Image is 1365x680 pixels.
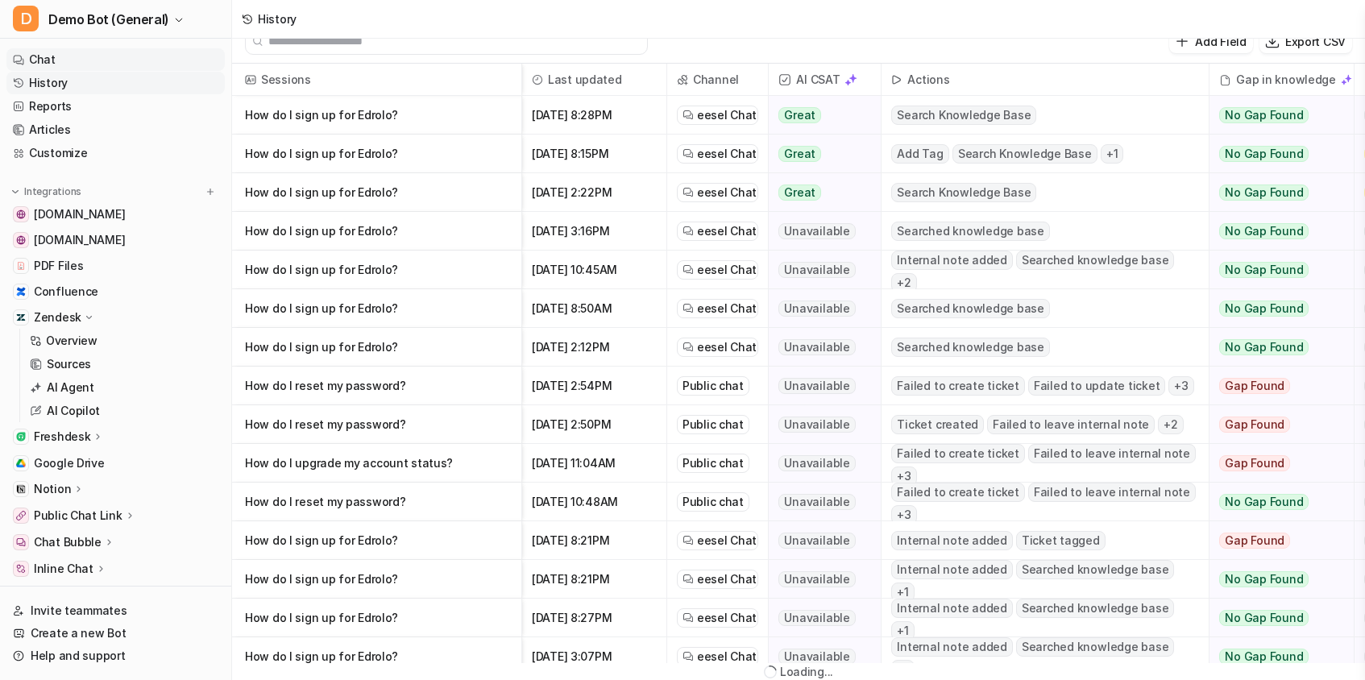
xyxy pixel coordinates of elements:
span: No Gap Found [1219,262,1309,278]
span: No Gap Found [1219,339,1309,355]
span: [DATE] 2:54PM [529,367,660,405]
span: Unavailable [778,262,855,278]
span: Great [778,107,821,123]
span: No Gap Found [1219,107,1309,123]
h2: Actions [907,64,949,96]
img: eeselChat [682,264,694,276]
p: Freshdesk [34,429,90,445]
a: Reports [6,95,225,118]
span: Unavailable [778,223,855,239]
span: Failed to leave internal note [987,415,1155,434]
button: No Gap Found [1209,251,1342,289]
span: No Gap Found [1219,494,1309,510]
button: Gap Found [1209,367,1342,405]
span: [DATE] 8:50AM [529,289,660,328]
span: eesel Chat [697,649,757,665]
img: eeselChat [682,612,694,624]
p: AI Agent [47,379,94,396]
p: Integrations [24,185,81,198]
p: How do I sign up for Edrolo? [245,599,508,637]
span: + 2 [1158,415,1184,434]
button: No Gap Found [1209,599,1342,637]
button: Great [769,135,871,173]
p: How do I sign up for Edrolo? [245,521,508,560]
img: www.atlassian.com [16,235,26,245]
span: Internal note added [891,560,1012,579]
button: No Gap Found [1209,560,1342,599]
p: How do I sign up for Edrolo? [245,212,508,251]
div: Gap in knowledge [1216,64,1347,96]
span: [DATE] 2:12PM [529,328,660,367]
span: Great [778,185,821,201]
a: Help and support [6,645,225,667]
span: Internal note added [891,637,1012,657]
button: Gap Found [1209,405,1342,444]
img: Inline Chat [16,564,26,574]
span: Search Knowledge Base [952,144,1097,164]
a: eesel Chat [682,649,753,665]
p: How do I upgrade my account status? [245,444,508,483]
span: + 1 [891,621,915,641]
button: No Gap Found [1209,135,1342,173]
p: Inline Chat [34,561,93,577]
span: Searched knowledge base [1016,251,1174,270]
span: + 3 [891,505,917,525]
p: Sources [47,356,91,372]
button: Add Field [1169,30,1252,53]
button: No Gap Found [1209,96,1342,135]
p: How do I reset my password? [245,405,508,444]
img: Google Drive [16,458,26,468]
a: AI Agent [23,376,225,399]
span: Failed to leave internal note [1028,444,1196,463]
span: Internal note added [891,531,1012,550]
span: No Gap Found [1219,301,1309,317]
button: No Gap Found [1209,328,1342,367]
img: eeselChat [682,535,694,546]
img: www.airbnb.com [16,209,26,219]
span: Unavailable [778,301,855,317]
img: eeselChat [682,226,694,237]
p: Public Chat Link [34,508,122,524]
a: eesel Chat [682,107,753,123]
p: How do I sign up for Edrolo? [245,328,508,367]
span: Ticket tagged [1016,531,1106,550]
a: Articles [6,118,225,141]
p: Add Field [1195,33,1246,50]
a: Customize [6,142,225,164]
a: eesel Chat [682,339,753,355]
span: eesel Chat [697,610,757,626]
p: Notion [34,481,71,497]
a: eesel Chat [682,262,753,278]
span: Demo Bot (General) [48,8,169,31]
p: Export CSV [1285,33,1346,50]
span: eesel Chat [697,146,757,162]
button: Gap Found [1209,521,1342,560]
span: Unavailable [778,339,855,355]
img: eeselChat [682,651,694,662]
span: Searched knowledge base [891,338,1049,357]
a: eesel Chat [682,610,753,626]
img: expand menu [10,186,21,197]
span: [DATE] 8:15PM [529,135,660,173]
span: [DATE] 8:21PM [529,521,660,560]
span: Add Tag [891,144,948,164]
span: Searched knowledge base [891,299,1049,318]
div: Public chat [677,415,749,434]
span: + 3 [1168,376,1194,396]
button: Export CSV [1259,30,1352,53]
img: eeselChat [682,110,694,121]
span: Failed to create ticket [891,444,1024,463]
p: How do I sign up for Edrolo? [245,96,508,135]
p: How do I sign up for Edrolo? [245,251,508,289]
p: How do I sign up for Edrolo? [245,637,508,676]
span: eesel Chat [697,533,757,549]
span: Unavailable [778,533,855,549]
span: Sessions [239,64,515,96]
span: Unavailable [778,417,855,433]
a: Create a new Bot [6,622,225,645]
p: How do I sign up for Edrolo? [245,173,508,212]
span: D [13,6,39,31]
span: Failed to create ticket [891,483,1024,502]
img: Public Chat Link [16,511,26,520]
span: No Gap Found [1219,571,1309,587]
